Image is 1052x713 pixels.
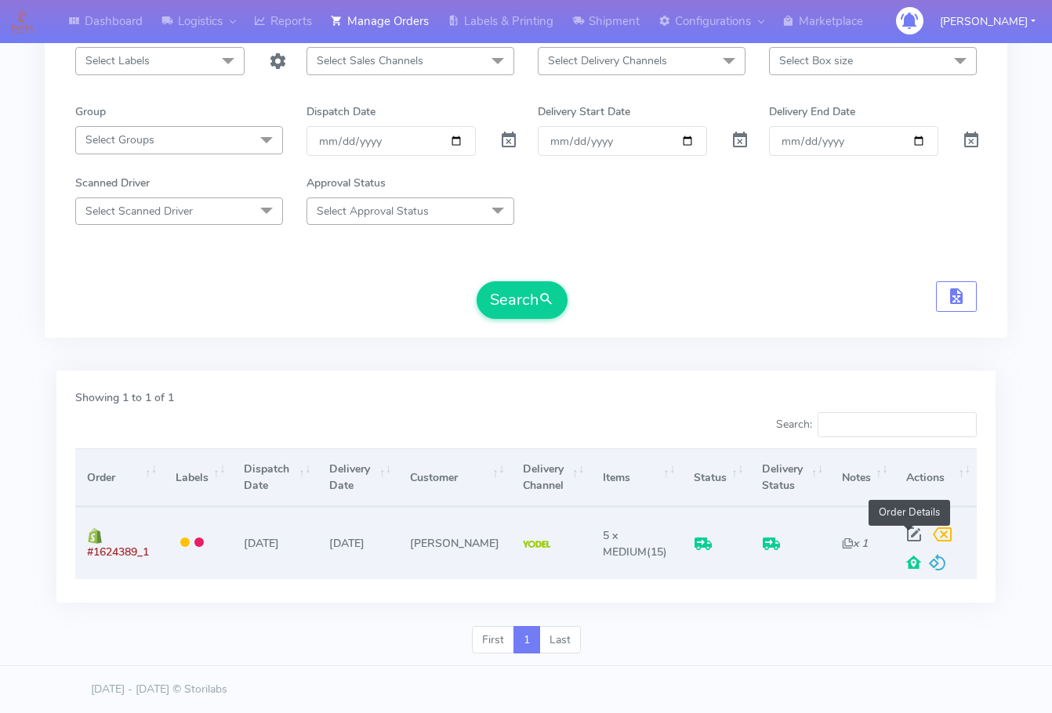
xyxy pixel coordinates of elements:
[818,412,977,437] input: Search:
[87,528,103,544] img: shopify.png
[397,507,510,578] td: [PERSON_NAME]
[750,448,830,507] th: Delivery Status: activate to sort column ascending
[842,536,868,551] i: x 1
[776,412,977,437] label: Search:
[779,53,853,68] span: Select Box size
[85,53,150,68] span: Select Labels
[548,53,667,68] span: Select Delivery Channels
[928,5,1047,38] button: [PERSON_NAME]
[75,389,174,406] label: Showing 1 to 1 of 1
[232,448,317,507] th: Dispatch Date: activate to sort column ascending
[513,626,540,654] a: 1
[511,448,591,507] th: Delivery Channel: activate to sort column ascending
[85,132,154,147] span: Select Groups
[477,281,568,319] button: Search
[538,103,630,120] label: Delivery Start Date
[603,528,647,559] span: 5 x MEDIUM
[87,545,149,559] span: #1624389_1
[317,448,398,507] th: Delivery Date: activate to sort column ascending
[894,448,977,507] th: Actions: activate to sort column ascending
[591,448,682,507] th: Items: activate to sort column ascending
[85,204,193,219] span: Select Scanned Driver
[307,175,386,191] label: Approval Status
[75,103,106,120] label: Group
[164,448,232,507] th: Labels: activate to sort column ascending
[317,53,423,68] span: Select Sales Channels
[317,204,429,219] span: Select Approval Status
[603,528,667,559] span: (15)
[307,103,375,120] label: Dispatch Date
[75,448,164,507] th: Order: activate to sort column ascending
[75,175,150,191] label: Scanned Driver
[232,507,317,578] td: [DATE]
[769,103,855,120] label: Delivery End Date
[397,448,510,507] th: Customer: activate to sort column ascending
[523,541,550,548] img: Yodel
[317,507,398,578] td: [DATE]
[830,448,894,507] th: Notes: activate to sort column ascending
[682,448,750,507] th: Status: activate to sort column ascending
